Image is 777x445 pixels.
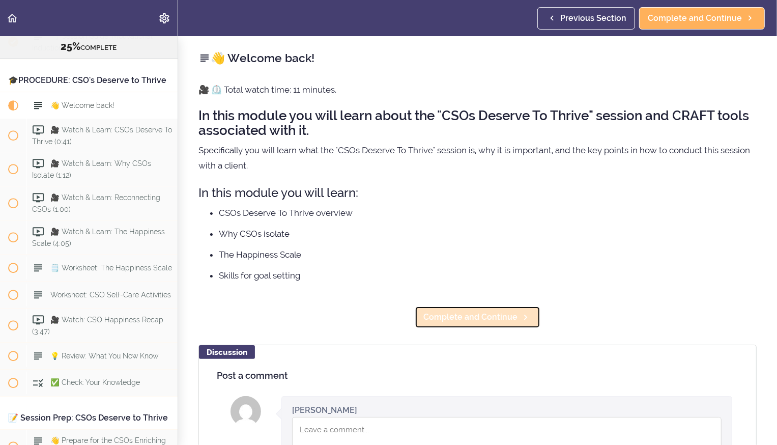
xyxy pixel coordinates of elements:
[423,311,517,323] span: Complete and Continue
[219,248,757,261] li: The Happiness Scale
[648,12,742,24] span: Complete and Continue
[32,125,172,145] span: 🎥 Watch & Learn: CSOs Deserve To Thrive (0:41)
[199,345,255,359] div: Discussion
[61,40,81,52] span: 25%
[198,49,757,67] h2: 👋 Welcome back!
[231,396,261,427] img: Sasha Branch
[198,184,757,201] h3: In this module you will learn:
[198,108,757,137] h2: In this module you will learn about the "CSOs Deserve To Thrive" session and CRAFT tools associat...
[158,12,170,24] svg: Settings Menu
[50,101,114,109] span: 👋 Welcome back!
[50,352,158,360] span: 💡 Review: What You Now Know
[6,12,18,24] svg: Back to course curriculum
[219,206,757,219] li: CSOs Deserve To Thrive overview
[198,82,757,97] p: 🎥 ⏲️ Total watch time: 11 minutes.
[415,306,540,328] a: Complete and Continue
[32,316,163,336] span: 🎥 Watch: CSO Happiness Recap (3:47)
[50,291,171,299] span: Worksheet: CSO Self-Care Activities
[32,228,165,247] span: 🎥 Watch & Learn: The Happiness Scale (4:05)
[217,371,738,381] h4: Post a comment
[198,143,757,173] p: Specifically you will learn what the "CSOs Deserve To Thrive" session is, why it is important, an...
[292,404,357,416] div: [PERSON_NAME]
[50,379,140,387] span: ✅ Check: Your Knowledge
[639,7,765,30] a: Complete and Continue
[537,7,635,30] a: Previous Section
[13,40,165,53] div: COMPLETE
[219,269,757,282] li: Skills for goal setting
[32,159,151,179] span: 🎥 Watch & Learn: Why CSOs Isolate (1:12)
[50,264,172,272] span: 🗒️ Worksheet: The Happiness Scale
[560,12,626,24] span: Previous Section
[32,193,160,213] span: 🎥 Watch & Learn: Reconnecting CSOs (1:00)
[219,227,757,240] li: Why CSOs isolate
